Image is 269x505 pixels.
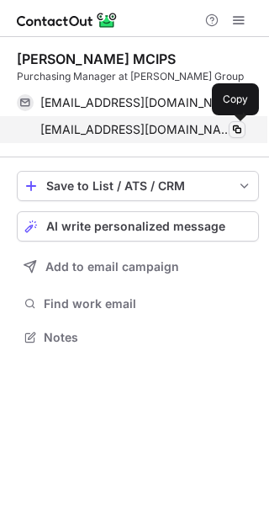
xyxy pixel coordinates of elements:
span: [EMAIL_ADDRESS][DOMAIN_NAME] [40,95,233,110]
span: Notes [44,330,252,345]
div: Save to List / ATS / CRM [46,179,229,193]
span: Find work email [44,296,252,311]
span: Add to email campaign [45,260,179,274]
button: AI write personalized message [17,211,259,242]
button: Find work email [17,292,259,316]
button: Notes [17,326,259,349]
span: [EMAIL_ADDRESS][DOMAIN_NAME] [40,122,233,137]
div: Purchasing Manager at [PERSON_NAME] Group [17,69,259,84]
button: Add to email campaign [17,252,259,282]
img: ContactOut v5.3.10 [17,10,118,30]
div: [PERSON_NAME] MCIPS [17,50,176,67]
button: save-profile-one-click [17,171,259,201]
span: AI write personalized message [46,220,225,233]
